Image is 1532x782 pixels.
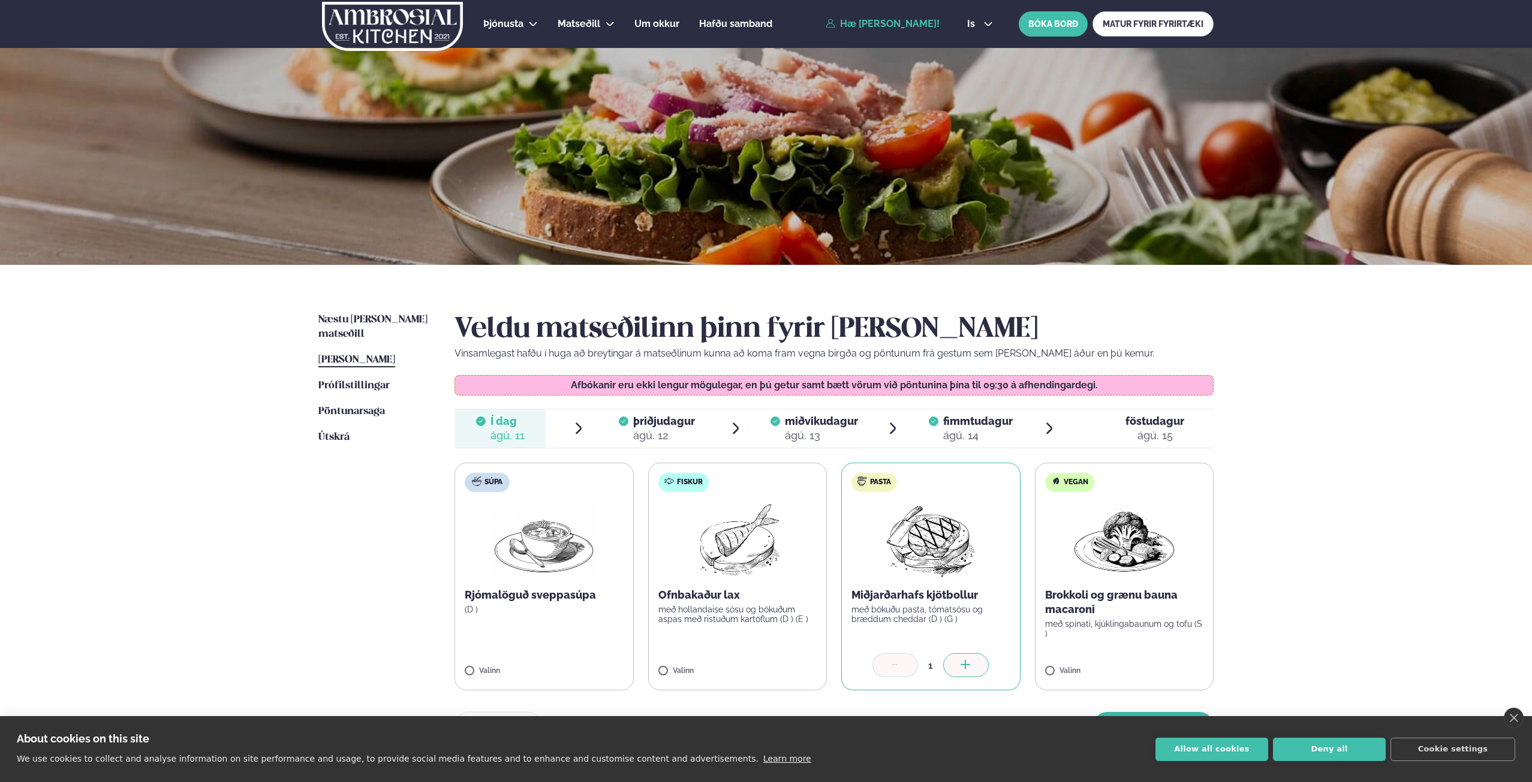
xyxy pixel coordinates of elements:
img: Beef-Meat.png [878,502,984,578]
span: miðvikudagur [785,415,858,427]
a: MATUR FYRIR FYRIRTÆKI [1092,11,1214,37]
span: Fiskur [677,478,703,487]
div: ágú. 14 [943,428,1013,443]
span: þriðjudagur [633,415,695,427]
span: Pasta [870,478,891,487]
div: ágú. 12 [633,428,695,443]
span: föstudagur [1125,415,1184,427]
span: fimmtudagur [943,415,1013,427]
span: Prófílstillingar [318,381,390,391]
p: með bökuðu pasta, tómatsósu og bræddum cheddar (D ) (G ) [851,605,1010,624]
p: Brokkoli og grænu bauna macaroni [1045,588,1204,617]
h2: Veldu matseðilinn þinn fyrir [PERSON_NAME] [455,313,1214,346]
span: Pöntunarsaga [318,406,385,416]
span: Um okkur [634,18,679,29]
button: BÓKA BORÐ [1019,11,1088,37]
p: (D ) [465,605,624,614]
a: Pöntunarsaga [318,404,385,419]
a: close [1504,708,1524,728]
span: Þjónusta [483,18,523,29]
img: Fish.png [684,502,790,578]
span: Vegan [1064,478,1088,487]
img: Soup.png [491,502,597,578]
img: fish.svg [664,476,674,486]
a: Matseðill [558,17,600,31]
button: Cookie settings [1390,738,1515,761]
button: Deny all [1273,738,1386,761]
span: is [967,19,979,29]
button: [PERSON_NAME] [1093,712,1214,741]
a: Þjónusta [483,17,523,31]
a: Hæ [PERSON_NAME]! [826,19,940,29]
a: Um okkur [634,17,679,31]
img: soup.svg [472,476,481,486]
span: Næstu [PERSON_NAME] matseðill [318,315,428,339]
a: Prófílstillingar [318,379,390,393]
img: Vegan.png [1072,502,1177,578]
p: Rjómalöguð sveppasúpa [465,588,624,602]
p: Ofnbakaður lax [658,588,817,602]
span: Útskrá [318,432,350,442]
span: Hafðu samband [699,18,772,29]
p: Miðjarðarhafs kjötbollur [851,588,1010,602]
button: Allow all cookies [1155,738,1268,761]
span: Í dag [490,414,525,428]
p: með spínati, kjúklingabaunum og tofu (S ) [1045,619,1204,638]
button: Til baka [455,712,542,741]
img: pasta.svg [857,476,867,486]
div: ágú. 13 [785,428,858,443]
strong: About cookies on this site [17,732,149,745]
a: Hafðu samband [699,17,772,31]
a: [PERSON_NAME] [318,353,395,367]
span: Súpa [484,478,502,487]
p: með hollandaise sósu og bökuðum aspas með ristuðum kartöflum (D ) (E ) [658,605,817,624]
a: Næstu [PERSON_NAME] matseðill [318,313,431,342]
span: Matseðill [558,18,600,29]
div: ágú. 11 [490,428,525,443]
div: ágú. 15 [1125,428,1184,443]
p: We use cookies to collect and analyse information on site performance and usage, to provide socia... [17,754,759,763]
img: Vegan.svg [1051,476,1061,486]
a: Útskrá [318,430,350,445]
button: is [958,19,1003,29]
a: Learn more [763,754,811,763]
img: logo [321,2,464,51]
div: 1 [918,659,943,672]
span: [PERSON_NAME] [318,355,395,365]
p: Afbókanir eru ekki lengur mögulegar, en þú getur samt bætt vörum við pöntunina þína til 09:30 á a... [467,381,1202,390]
p: Vinsamlegast hafðu í huga að breytingar á matseðlinum kunna að koma fram vegna birgða og pöntunum... [455,346,1214,361]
